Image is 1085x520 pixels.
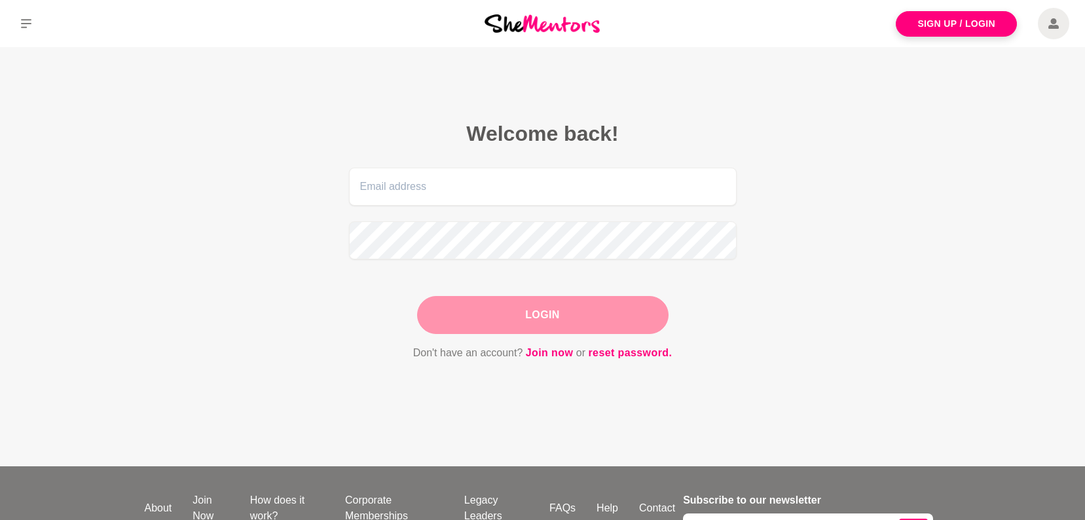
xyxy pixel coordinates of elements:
[349,121,737,147] h2: Welcome back!
[349,168,737,206] input: Email address
[683,492,932,508] h4: Subscribe to our newsletter
[539,500,586,516] a: FAQs
[896,11,1017,37] a: Sign Up / Login
[586,500,629,516] a: Help
[526,344,574,362] a: Join now
[629,500,686,516] a: Contact
[349,344,737,362] p: Don't have an account? or
[134,500,183,516] a: About
[485,14,600,32] img: She Mentors Logo
[588,344,672,362] a: reset password.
